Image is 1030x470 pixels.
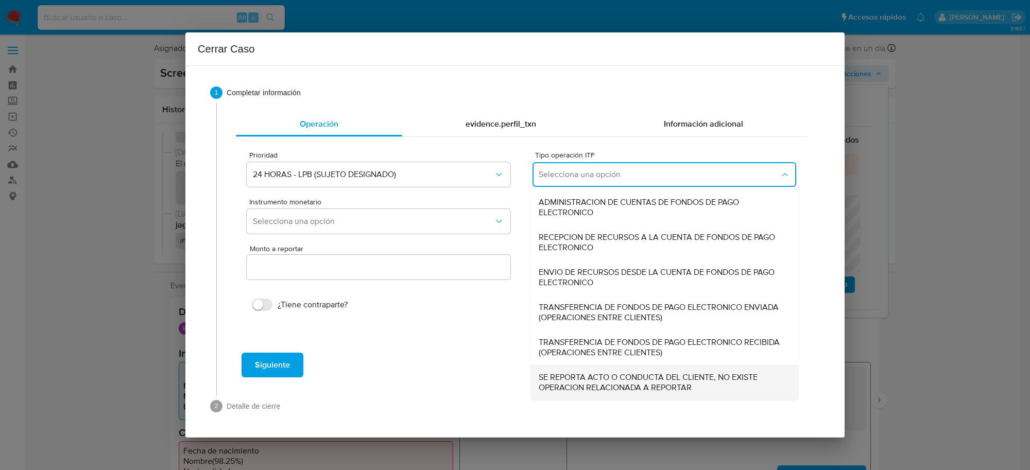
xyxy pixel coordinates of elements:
[249,198,513,205] span: Instrumento monetario
[539,372,784,393] span: SE REPORTA ACTO O CONDUCTA DEL CLIENTE, NO EXISTE OPERACION RELACIONADA A REPORTAR
[533,162,796,187] button: Selecciona una opción
[539,337,784,358] span: TRANSFERENCIA DE FONDOS DE PAGO ELECTRONICO RECIBIDA (OPERACIONES ENTRE CLIENTES)
[253,216,494,227] span: Selecciona una opción
[466,118,536,130] span: evidence.perfil_txn
[535,151,799,159] span: Tipo operación ITF
[250,245,513,253] span: Monto a reportar
[253,169,494,180] span: 24 HORAS - LPB (SUJETO DESIGNADO)
[539,302,784,323] span: TRANSFERENCIA DE FONDOS DE PAGO ELECTRONICO ENVIADA (OPERACIONES ENTRE CLIENTES)
[247,162,510,187] button: 24 HORAS - LPB (SUJETO DESIGNADO)
[539,197,784,218] span: ADMINISTRACION DE CUENTAS DE FONDOS DE PAGO ELECTRONICO
[252,299,272,311] input: ¿Tiene contraparte?
[249,151,513,159] span: Prioridad
[278,300,348,310] span: ¿Tiene contraparte?
[247,209,510,234] button: Selecciona una opción
[300,118,338,130] span: Operación
[539,267,784,288] span: ENVIO DE RECURSOS DESDE LA CUENTA DE FONDOS DE PAGO ELECTRONICO
[198,41,832,57] h2: Cerrar Caso
[215,89,218,96] text: 1
[242,353,303,377] button: Siguiente
[215,403,218,410] text: 2
[227,88,820,98] span: Completar información
[539,169,780,180] span: Selecciona una opción
[236,112,807,136] div: complementary-information
[227,401,820,411] span: Detalle de cierre
[255,354,290,376] span: Siguiente
[664,118,743,130] span: Información adicional
[530,190,798,400] ul: Tipo operación ITF
[539,232,784,253] span: RECEPCION DE RECURSOS A LA CUENTA DE FONDOS DE PAGO ELECTRONICO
